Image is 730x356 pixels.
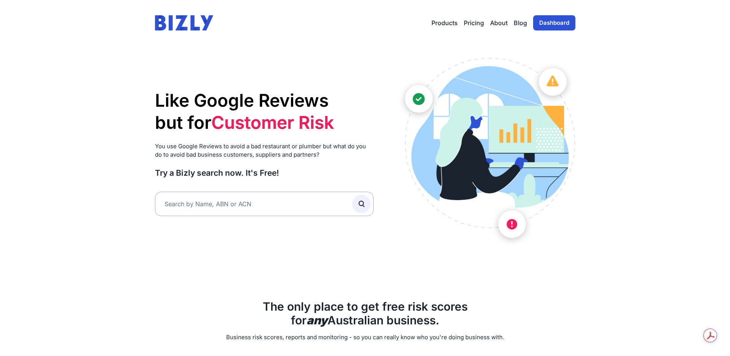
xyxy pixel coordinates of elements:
a: Blog [514,18,527,27]
a: About [490,18,508,27]
b: any [307,313,327,327]
a: Pricing [464,18,484,27]
a: Dashboard [533,15,575,30]
input: Search by Name, ABN or ACN [155,192,374,216]
h3: Try a Bizly search now. It's Free! [155,168,374,178]
button: Products [431,18,458,27]
h1: Like Google Reviews but for [155,90,374,133]
h2: The only place to get free risk scores for Australian business. [155,300,575,327]
p: Business risk scores, reports and monitoring - so you can really know who you're doing business w... [155,333,575,342]
p: You use Google Reviews to avoid a bad restaurant or plumber but what do you do to avoid bad busin... [155,142,374,159]
li: Customer Risk [211,112,334,134]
